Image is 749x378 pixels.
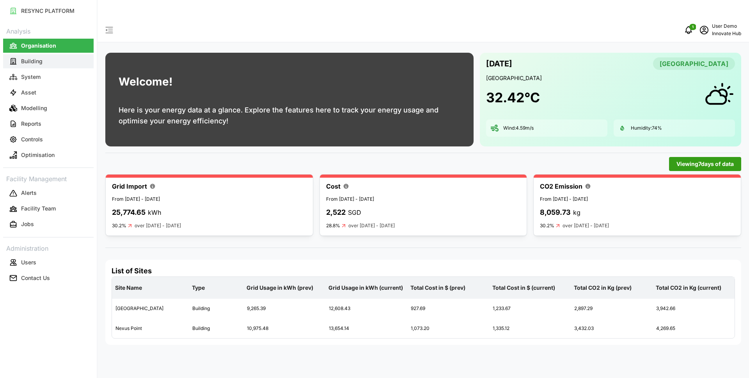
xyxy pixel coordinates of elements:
p: Analysis [3,25,94,36]
h1: 32.42 °C [486,89,540,106]
p: Organisation [21,42,56,50]
p: Wind: 4.59 m/s [503,125,534,132]
p: 30.2% [112,223,126,229]
div: 9,265.39 [244,299,325,318]
p: Facility Management [3,173,94,184]
h4: List of Sites [112,266,735,276]
p: Grid Usage in kWh (prev) [245,278,324,298]
div: Building [189,319,243,338]
p: 25,774.65 [112,207,146,218]
p: Optimisation [21,151,55,159]
div: Building [189,299,243,318]
button: Asset [3,86,94,100]
a: Optimisation [3,147,94,163]
div: 3,942.66 [653,299,734,318]
p: Total CO2 in Kg (current) [654,278,733,298]
p: Here is your energy data at a glance. Explore the features here to track your energy usage and op... [119,105,460,127]
p: Humidity: 74 % [631,125,662,132]
a: Facility Team [3,201,94,217]
button: Optimisation [3,148,94,162]
p: 30.2% [540,223,554,229]
h1: Welcome! [119,73,172,90]
p: Contact Us [21,274,50,282]
div: 1,335.12 [490,319,571,338]
p: Controls [21,136,43,143]
p: Grid Import [112,182,147,191]
p: From [DATE] - [DATE] [112,196,307,203]
p: [GEOGRAPHIC_DATA] [486,74,735,82]
p: Cost [326,182,341,191]
div: 10,975.48 [244,319,325,338]
a: System [3,69,94,85]
p: over [DATE] - [DATE] [135,222,181,230]
a: Controls [3,132,94,147]
p: From [DATE] - [DATE] [326,196,521,203]
button: Alerts [3,186,94,200]
div: 13,654.14 [326,319,407,338]
div: Nexus Point [112,319,188,338]
div: 1,233.67 [490,299,571,318]
div: 4,269.65 [653,319,734,338]
p: 8,059.73 [540,207,571,218]
a: Alerts [3,185,94,201]
p: kg [573,208,580,218]
div: 2,897.29 [571,299,652,318]
p: Type [190,278,242,298]
p: over [DATE] - [DATE] [563,222,609,230]
button: notifications [681,22,696,38]
button: Building [3,54,94,68]
p: 2,522 [326,207,346,218]
p: kWh [148,208,161,218]
a: Contact Us [3,270,94,286]
p: RESYNC PLATFORM [21,7,75,15]
button: Modelling [3,101,94,115]
p: Site Name [114,278,187,298]
button: Reports [3,117,94,131]
p: Innovate Hub [712,30,741,37]
div: 12,608.43 [326,299,407,318]
p: Grid Usage in kWh (current) [327,278,406,298]
p: Total CO2 in Kg (prev) [572,278,651,298]
button: Organisation [3,39,94,53]
p: System [21,73,41,81]
a: RESYNC PLATFORM [3,3,94,19]
div: [GEOGRAPHIC_DATA] [112,299,188,318]
p: Alerts [21,189,37,197]
button: Facility Team [3,202,94,216]
p: Total Cost in $ (current) [491,278,570,298]
p: Building [21,57,43,65]
p: [DATE] [486,57,512,70]
p: 28.8% [326,223,340,229]
a: Jobs [3,217,94,232]
p: Users [21,259,36,266]
div: 1,073.20 [408,319,489,338]
button: Contact Us [3,271,94,285]
p: Total Cost in $ (prev) [409,278,488,298]
p: CO2 Emission [540,182,582,191]
p: Reports [21,120,41,128]
button: Controls [3,132,94,146]
button: RESYNC PLATFORM [3,4,94,18]
button: Jobs [3,218,94,232]
span: [GEOGRAPHIC_DATA] [660,58,728,70]
p: Administration [3,242,94,253]
button: System [3,70,94,84]
p: over [DATE] - [DATE] [348,222,395,230]
a: Reports [3,116,94,132]
a: Building [3,53,94,69]
button: schedule [696,22,712,38]
p: Facility Team [21,205,56,212]
div: 3,432.03 [571,319,652,338]
p: Jobs [21,220,34,228]
div: 927.69 [408,299,489,318]
a: Organisation [3,38,94,53]
button: Users [3,255,94,269]
p: Asset [21,89,36,96]
span: 1 [692,24,694,30]
p: From [DATE] - [DATE] [540,196,735,203]
p: Modelling [21,104,47,112]
a: Users [3,255,94,270]
span: Viewing 7 days of data [676,157,734,171]
p: User Demo [712,23,741,30]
